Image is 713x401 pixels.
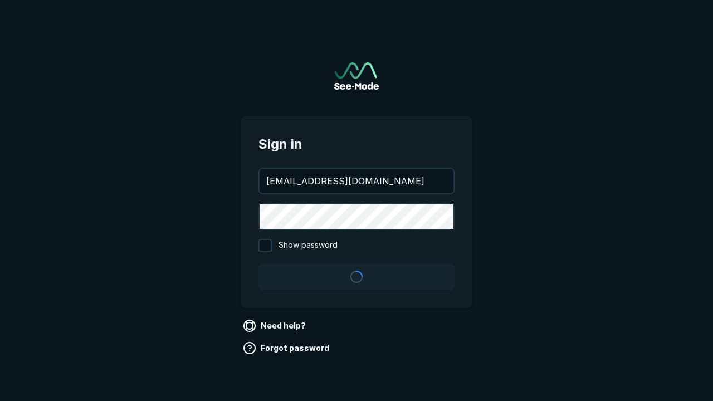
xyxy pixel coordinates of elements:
a: Forgot password [241,339,334,357]
a: Go to sign in [334,62,379,90]
img: See-Mode Logo [334,62,379,90]
span: Show password [279,239,338,252]
span: Sign in [258,134,455,154]
a: Need help? [241,317,310,335]
input: your@email.com [260,169,453,193]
